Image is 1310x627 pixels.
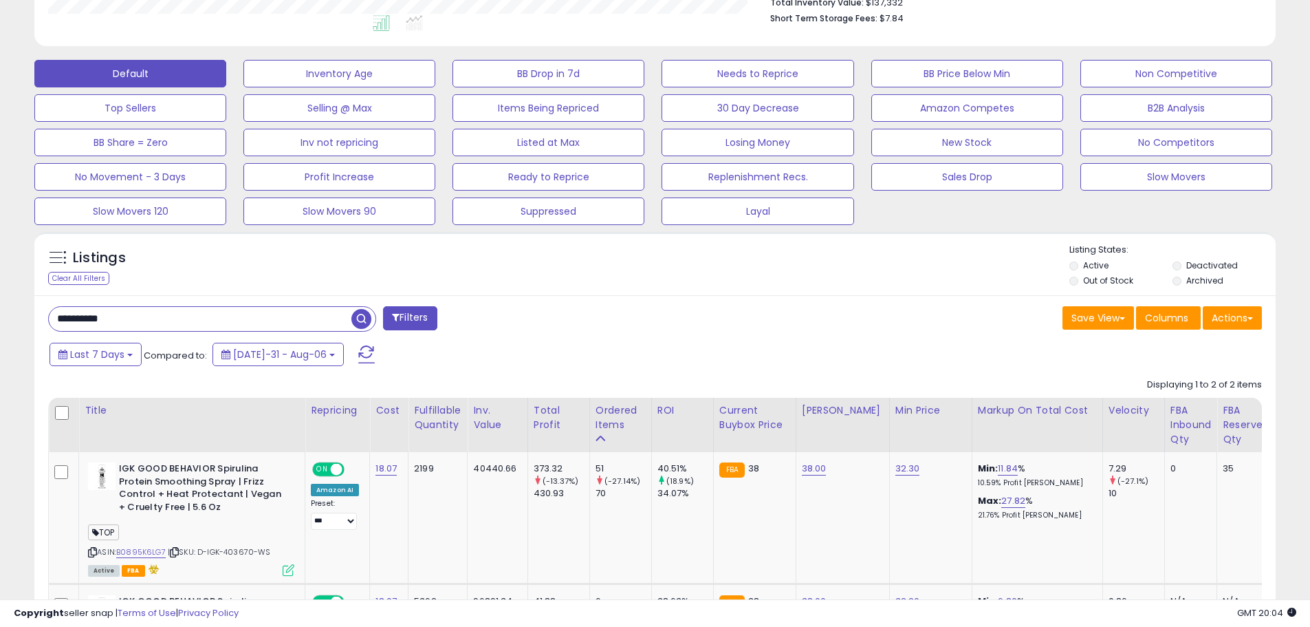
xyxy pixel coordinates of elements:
a: 18.07 [375,462,397,476]
span: Last 7 Days [70,348,124,361]
label: Archived [1186,275,1223,286]
div: 70 [596,487,651,500]
button: Suppressed [452,198,644,225]
a: Terms of Use [118,606,176,619]
img: 41tBNFsEfVL._SL40_.jpg [88,463,116,490]
button: Top Sellers [34,94,226,122]
label: Deactivated [1186,259,1238,271]
button: Sales Drop [871,163,1063,191]
button: Non Competitive [1080,60,1272,87]
a: 38.00 [802,462,827,476]
b: Short Term Storage Fees: [770,12,877,24]
button: Actions [1203,306,1262,330]
span: Columns [1145,311,1188,325]
a: 11.84 [998,462,1018,476]
a: B0895K6LG7 [116,546,166,558]
button: Slow Movers 120 [34,198,226,225]
p: Listing States: [1069,244,1276,257]
small: (-27.1%) [1117,476,1148,487]
strong: Copyright [14,606,64,619]
div: Displaying 1 to 2 of 2 items [1147,379,1262,392]
small: FBA [719,463,745,478]
button: BB Drop in 7d [452,60,644,87]
div: % [978,463,1092,488]
button: Last 7 Days [50,343,142,366]
div: 430.93 [534,487,589,500]
small: (18.9%) [666,476,694,487]
button: Selling @ Max [243,94,435,122]
div: 34.07% [657,487,713,500]
div: [PERSON_NAME] [802,403,884,418]
div: % [978,495,1092,520]
div: 0 [1170,463,1207,475]
small: (-13.37%) [543,476,578,487]
button: New Stock [871,129,1063,156]
div: Cost [375,403,402,418]
button: Slow Movers [1080,163,1272,191]
span: 38 [748,462,759,475]
h5: Listings [73,248,126,268]
button: 30 Day Decrease [662,94,853,122]
div: 10 [1109,487,1164,500]
button: Listed at Max [452,129,644,156]
b: Min: [978,462,998,475]
span: ON [314,464,331,476]
p: 21.76% Profit [PERSON_NAME] [978,511,1092,520]
div: ASIN: [88,463,294,575]
label: Out of Stock [1083,275,1133,286]
span: $7.84 [880,12,904,25]
span: 2025-08-14 20:04 GMT [1237,606,1296,619]
a: 27.82 [1001,494,1025,508]
div: ROI [657,403,708,418]
div: Markup on Total Cost [978,403,1097,418]
div: Preset: [311,499,359,530]
button: BB Price Below Min [871,60,1063,87]
button: BB Share = Zero [34,129,226,156]
button: B2B Analysis [1080,94,1272,122]
div: Total Profit [534,403,584,432]
button: Losing Money [662,129,853,156]
div: Velocity [1109,403,1159,418]
div: Repricing [311,403,364,418]
button: Replenishment Recs. [662,163,853,191]
button: Profit Increase [243,163,435,191]
span: FBA [122,565,145,577]
small: (-27.14%) [604,476,640,487]
i: hazardous material [145,564,160,574]
b: IGK GOOD BEHAVIOR Spirulina Protein Smoothing Spray | Frizz Control + Heat Protectant | Vegan + C... [119,463,286,517]
button: Layal [662,198,853,225]
div: FBA inbound Qty [1170,403,1212,447]
button: Save View [1062,306,1134,330]
div: 35 [1223,463,1264,475]
button: Ready to Reprice [452,163,644,191]
div: Amazon AI [311,484,359,496]
a: 32.30 [895,462,920,476]
div: seller snap | | [14,607,239,620]
button: Items Being Repriced [452,94,644,122]
label: Active [1083,259,1109,271]
button: Filters [383,306,437,330]
div: 51 [596,463,651,475]
span: TOP [88,524,119,540]
div: Fulfillable Quantity [414,403,461,432]
a: Privacy Policy [178,606,239,619]
span: All listings currently available for purchase on Amazon [88,565,120,577]
div: 7.29 [1109,463,1164,475]
th: The percentage added to the cost of goods (COGS) that forms the calculator for Min & Max prices. [972,398,1102,452]
span: | SKU: D-IGK-403670-WS [168,546,271,557]
div: FBA Reserved Qty [1223,403,1269,447]
button: Inv not repricing [243,129,435,156]
div: 2199 [414,463,457,475]
button: Columns [1136,306,1201,330]
span: Compared to: [144,349,207,362]
div: Min Price [895,403,966,418]
div: 373.32 [534,463,589,475]
div: Inv. value [473,403,521,432]
b: Max: [978,494,1002,507]
div: 40440.66 [473,463,516,475]
div: Current Buybox Price [719,403,790,432]
button: Needs to Reprice [662,60,853,87]
button: Amazon Competes [871,94,1063,122]
span: [DATE]-31 - Aug-06 [233,348,327,361]
button: [DATE]-31 - Aug-06 [212,343,344,366]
